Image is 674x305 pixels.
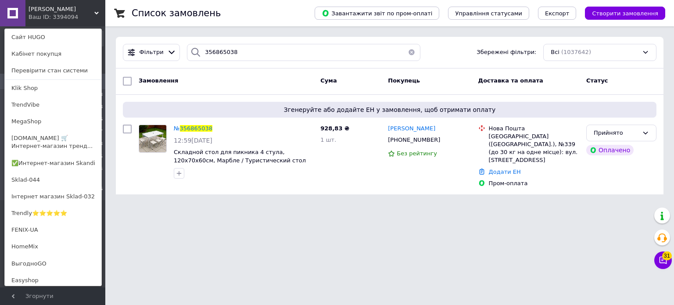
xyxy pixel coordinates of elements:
[586,77,608,84] span: Статус
[5,272,101,289] a: Easyshop
[5,130,101,154] a: [DOMAIN_NAME] 🛒 Интернет-магазин тренд...
[388,125,435,133] a: [PERSON_NAME]
[320,136,336,143] span: 1 шт.
[5,188,101,205] a: Інтернет магазин Sklad-032
[551,48,559,57] span: Всі
[5,255,101,272] a: ВыгодноGO
[397,150,437,157] span: Без рейтингу
[5,155,101,172] a: ✅Интернет-магазин Skandi
[448,7,529,20] button: Управління статусами
[174,125,212,132] a: №356865038
[320,77,337,84] span: Cума
[187,44,420,61] input: Пошук за номером замовлення, ПІБ покупця, номером телефону, Email, номером накладної
[5,62,101,79] a: Перевірити стан системи
[139,125,166,152] img: Фото товару
[455,10,522,17] span: Управління статусами
[29,13,65,21] div: Ваш ID: 3394094
[5,172,101,188] a: Sklad-044
[5,238,101,255] a: HomeMix
[477,48,536,57] span: Збережені фільтри:
[489,133,579,165] div: [GEOGRAPHIC_DATA] ([GEOGRAPHIC_DATA].), №339 (до 30 кг на одне місце): вул. [STREET_ADDRESS]
[180,125,212,132] span: 356865038
[126,105,653,114] span: Згенеруйте або додайте ЕН у замовлення, щоб отримати оплату
[5,29,101,46] a: Сайт HUGO
[174,125,180,132] span: №
[388,77,420,84] span: Покупець
[662,251,672,260] span: 31
[5,222,101,238] a: FENIX-UA
[594,129,638,138] div: Прийнято
[5,113,101,130] a: MegaShop
[654,251,672,269] button: Чат з покупцем31
[139,77,178,84] span: Замовлення
[478,77,543,84] span: Доставка та оплата
[586,145,634,155] div: Оплачено
[5,97,101,113] a: TrendVibe
[489,169,521,175] a: Додати ЕН
[139,125,167,153] a: Фото товару
[545,10,570,17] span: Експорт
[320,125,349,132] span: 928,83 ₴
[576,10,665,16] a: Створити замовлення
[5,80,101,97] a: Klik Shop
[174,137,212,144] span: 12:59[DATE]
[29,5,94,13] span: HUGO
[489,179,579,187] div: Пром-оплата
[315,7,439,20] button: Завантажити звіт по пром-оплаті
[388,125,435,132] span: [PERSON_NAME]
[489,125,579,133] div: Нова Пошта
[561,49,591,55] span: (1037642)
[5,46,101,62] a: Кабінет покупця
[322,9,432,17] span: Завантажити звіт по пром-оплаті
[388,136,440,143] span: [PHONE_NUMBER]
[538,7,577,20] button: Експорт
[585,7,665,20] button: Створити замовлення
[140,48,164,57] span: Фільтри
[132,8,221,18] h1: Список замовлень
[592,10,658,17] span: Створити замовлення
[174,149,306,172] a: Складной стол для пикника 4 стула, 120х70х60см, Марбле / Туристический стол раскладной / Стол для...
[403,44,420,61] button: Очистить
[5,205,101,222] a: Trendly⭐⭐⭐⭐⭐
